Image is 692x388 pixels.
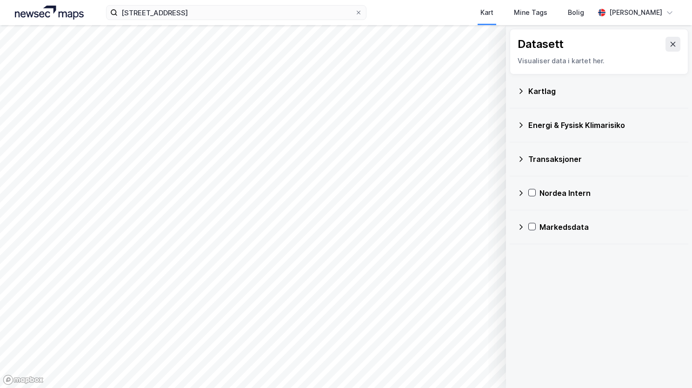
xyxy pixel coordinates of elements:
[528,154,681,165] div: Transaksjoner
[528,120,681,131] div: Energi & Fysisk Klimarisiko
[539,187,681,199] div: Nordea Intern
[645,343,692,388] iframe: Chat Widget
[539,221,681,233] div: Markedsdata
[118,6,355,20] input: Søk på adresse, matrikkel, gårdeiere, leietakere eller personer
[528,86,681,97] div: Kartlag
[609,7,662,18] div: [PERSON_NAME]
[518,37,564,52] div: Datasett
[518,55,680,67] div: Visualiser data i kartet her.
[514,7,547,18] div: Mine Tags
[15,6,84,20] img: logo.a4113a55bc3d86da70a041830d287a7e.svg
[3,375,44,385] a: Mapbox homepage
[568,7,584,18] div: Bolig
[480,7,493,18] div: Kart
